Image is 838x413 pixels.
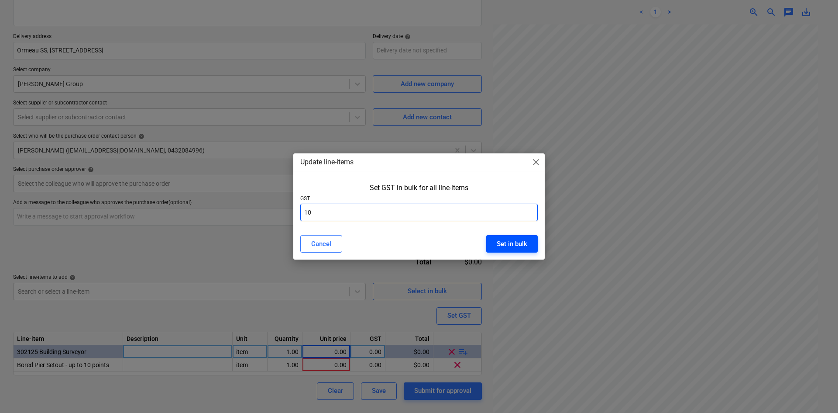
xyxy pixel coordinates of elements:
[300,235,342,253] button: Cancel
[486,235,538,253] button: Set in bulk
[531,157,541,167] span: close
[794,371,838,413] iframe: Chat Widget
[311,238,331,250] div: Cancel
[370,184,468,192] div: Set GST in bulk for all line-items
[300,204,538,221] input: GST
[300,157,354,167] p: Update line-items
[300,195,538,204] p: GST
[497,238,527,250] div: Set in bulk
